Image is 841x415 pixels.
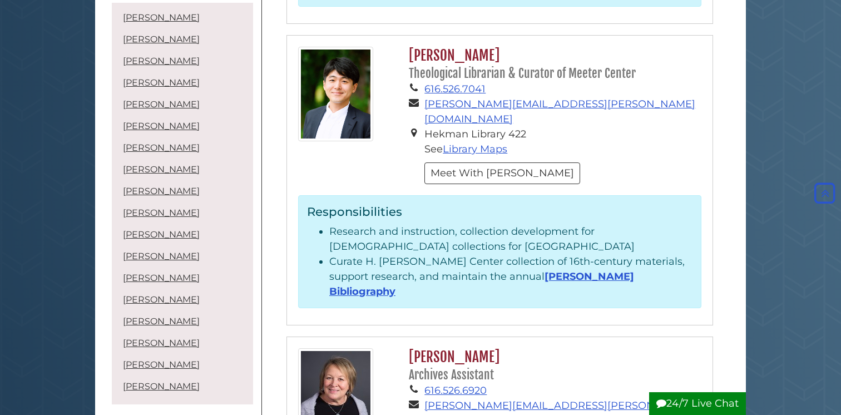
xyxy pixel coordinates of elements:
[123,164,200,175] a: [PERSON_NAME]
[123,77,200,88] a: [PERSON_NAME]
[123,294,200,305] a: [PERSON_NAME]
[123,316,200,327] a: [PERSON_NAME]
[424,384,487,397] a: 616.526.6920
[123,273,200,283] a: [PERSON_NAME]
[409,368,494,382] small: Archives Assistant
[123,207,200,218] a: [PERSON_NAME]
[123,121,200,131] a: [PERSON_NAME]
[329,270,634,298] a: [PERSON_NAME] Bibliography
[123,338,200,348] a: [PERSON_NAME]
[403,47,701,82] h2: [PERSON_NAME]
[123,381,200,392] a: [PERSON_NAME]
[123,186,200,196] a: [PERSON_NAME]
[812,187,838,200] a: Back to Top
[409,66,636,81] small: Theological Librarian & Curator of Meeter Center
[329,224,692,254] li: Research and instruction, collection development for [DEMOGRAPHIC_DATA] collections for [GEOGRAPH...
[123,251,200,261] a: [PERSON_NAME]
[123,359,200,370] a: [PERSON_NAME]
[123,56,200,66] a: [PERSON_NAME]
[424,98,695,125] a: [PERSON_NAME][EMAIL_ADDRESS][PERSON_NAME][DOMAIN_NAME]
[424,83,486,95] a: 616.526.7041
[649,392,746,415] button: 24/7 Live Chat
[443,143,507,155] a: Library Maps
[329,254,692,299] li: Curate H. [PERSON_NAME] Center collection of 16th-century materials, support research, and mainta...
[123,34,200,45] a: [PERSON_NAME]
[307,204,692,219] h3: Responsibilities
[123,142,200,153] a: [PERSON_NAME]
[424,162,580,184] button: Meet With [PERSON_NAME]
[123,229,200,240] a: [PERSON_NAME]
[403,348,701,383] h2: [PERSON_NAME]
[298,47,373,141] img: sam_ha_125x160.jpg
[424,127,701,157] li: Hekman Library 422 See
[123,99,200,110] a: [PERSON_NAME]
[123,12,200,23] a: [PERSON_NAME]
